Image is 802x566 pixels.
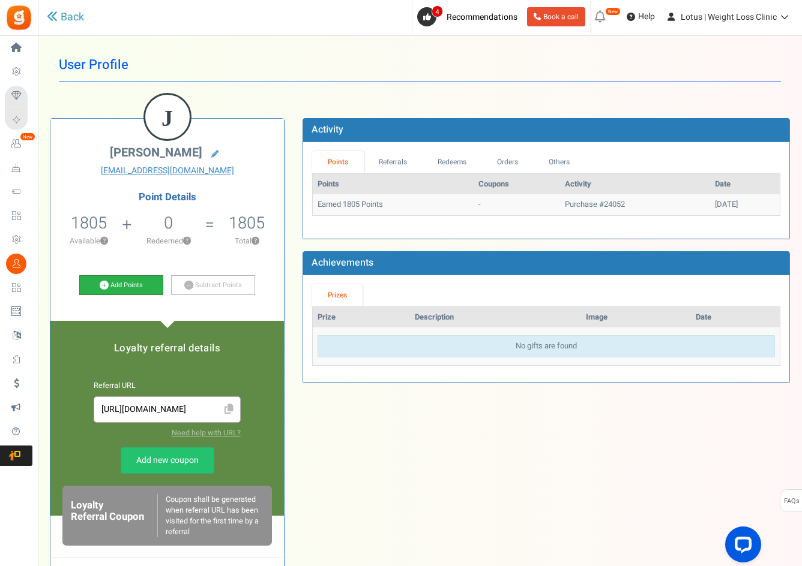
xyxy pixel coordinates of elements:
[157,494,264,537] div: Coupon shall be generated when referral URL has been visited for the first time by a referral
[318,335,775,357] div: No gifts are found
[710,174,780,195] th: Date
[145,95,190,141] figcaption: J
[681,11,777,23] span: Lotus | Weight Loss Clinic
[183,237,191,245] button: ?
[422,151,482,173] a: Redeems
[50,192,284,203] h4: Point Details
[313,307,410,328] th: Prize
[560,194,710,215] td: Purchase #24052
[172,427,241,438] a: Need help with URL?
[581,307,691,328] th: Image
[62,343,272,354] h5: Loyalty referral details
[410,307,581,328] th: Description
[216,236,278,246] p: Total
[783,490,800,513] span: FAQs
[474,194,560,215] td: -
[171,275,255,296] a: Subtract Points
[20,133,35,141] em: New
[110,144,202,161] span: [PERSON_NAME]
[447,11,517,23] span: Recommendations
[474,174,560,195] th: Coupons
[312,122,343,137] b: Activity
[71,211,107,235] span: 1805
[715,199,775,210] div: [DATE]
[312,151,364,173] a: Points
[94,382,240,390] h6: Referral URL
[229,214,265,232] h5: 1805
[71,500,157,531] h6: Loyalty Referral Coupon
[527,7,585,26] a: Book a call
[121,447,214,474] a: Add new coupon
[417,7,522,26] a: 4 Recommendations
[432,5,443,17] span: 4
[312,284,363,306] a: Prizes
[220,399,239,420] span: Click to Copy
[56,236,121,246] p: Available
[313,194,474,215] td: Earned 1805 Points
[364,151,423,173] a: Referrals
[252,237,259,245] button: ?
[59,48,781,82] h1: User Profile
[133,236,204,246] p: Redeemed
[691,307,780,328] th: Date
[100,237,108,245] button: ?
[79,275,163,296] a: Add Points
[534,151,585,173] a: Others
[312,255,373,270] b: Achievements
[5,134,32,154] a: New
[605,7,621,16] em: New
[482,151,534,173] a: Orders
[5,4,32,31] img: Gratisfaction
[622,7,660,26] a: Help
[560,174,710,195] th: Activity
[313,174,474,195] th: Points
[635,11,655,23] span: Help
[164,214,173,232] h5: 0
[59,165,275,177] a: [EMAIL_ADDRESS][DOMAIN_NAME]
